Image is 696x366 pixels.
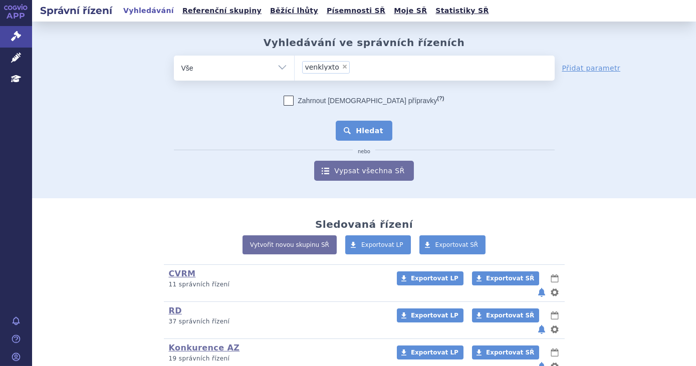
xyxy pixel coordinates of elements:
p: 19 správních řízení [169,354,384,363]
a: Vyhledávání [120,4,177,18]
button: notifikace [537,323,547,335]
span: Exportovat LP [361,241,403,248]
a: Exportovat LP [397,271,463,285]
a: Moje SŘ [391,4,430,18]
button: Hledat [336,121,392,141]
a: Vypsat všechna SŘ [314,161,413,181]
span: venklyxto [305,64,339,71]
h2: Sledovaná řízení [315,218,413,230]
a: Exportovat SŘ [472,308,539,322]
span: Exportovat SŘ [486,349,534,356]
span: Exportovat SŘ [435,241,479,248]
span: Exportovat LP [411,312,458,319]
a: Exportovat LP [397,345,463,359]
p: 37 správních řízení [169,317,384,326]
span: Exportovat SŘ [486,275,534,282]
a: Běžící lhůty [267,4,321,18]
span: × [342,64,348,70]
h2: Vyhledávání ve správních řízeních [264,37,465,49]
a: Přidat parametr [562,63,621,73]
button: lhůty [550,272,560,284]
a: Exportovat LP [345,235,411,254]
a: Statistiky SŘ [432,4,492,18]
span: Exportovat LP [411,275,458,282]
i: nebo [353,149,375,155]
a: RD [169,306,182,315]
button: lhůty [550,346,560,358]
button: notifikace [537,286,547,298]
h2: Správní řízení [32,4,120,18]
button: nastavení [550,286,560,298]
span: Exportovat LP [411,349,458,356]
a: Exportovat LP [397,308,463,322]
a: Konkurence AZ [169,343,240,352]
input: venklyxto [353,61,405,73]
p: 11 správních řízení [169,280,384,289]
a: Exportovat SŘ [472,345,539,359]
label: Zahrnout [DEMOGRAPHIC_DATA] přípravky [284,96,444,106]
a: Vytvořit novou skupinu SŘ [243,235,337,254]
button: lhůty [550,309,560,321]
a: Písemnosti SŘ [324,4,388,18]
a: Exportovat SŘ [419,235,486,254]
a: Referenční skupiny [179,4,265,18]
a: CVRM [169,269,196,278]
span: Exportovat SŘ [486,312,534,319]
button: nastavení [550,323,560,335]
a: Exportovat SŘ [472,271,539,285]
abbr: (?) [437,95,444,102]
